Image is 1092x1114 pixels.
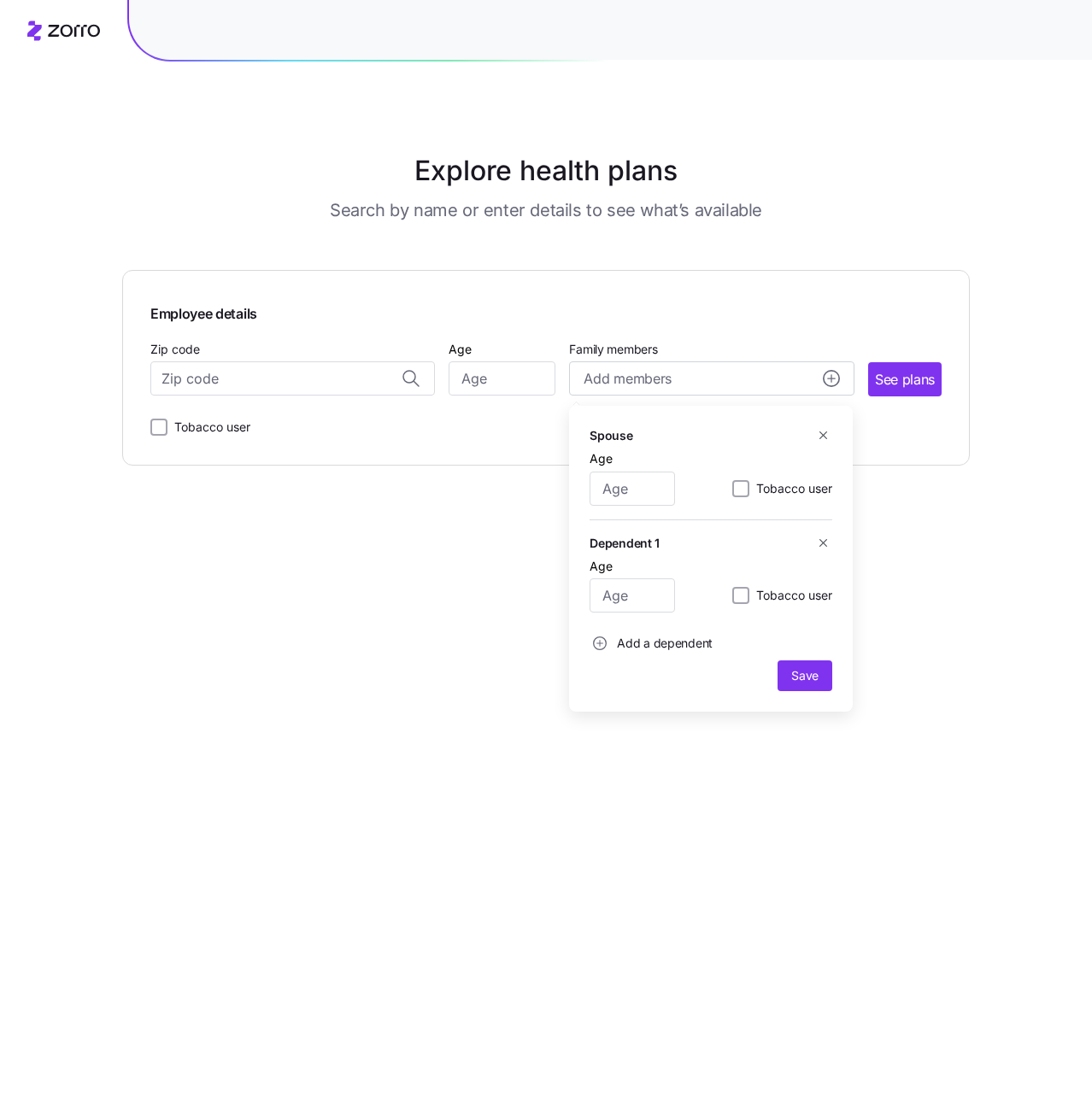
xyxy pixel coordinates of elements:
label: Tobacco user [749,585,832,606]
label: Zip code [150,340,200,359]
span: Save [791,667,819,684]
label: Age [590,449,613,468]
button: See plans [868,362,942,396]
h5: Spouse [590,426,632,444]
svg: add icon [593,636,607,650]
div: Add membersadd icon [569,406,853,712]
h3: Search by name or enter details to see what’s available [330,198,762,222]
h1: Explore health plans [165,150,928,191]
span: See plans [875,369,935,390]
button: Add membersadd icon [569,361,854,396]
label: Tobacco user [749,478,832,499]
span: Add members [584,368,671,390]
span: Family members [569,341,854,358]
span: Employee details [150,298,257,325]
span: Add a dependent [617,635,713,652]
input: Age [449,361,555,396]
button: Add a dependent [590,626,713,660]
label: Age [449,340,472,359]
input: Age [590,472,675,506]
label: Age [590,557,613,576]
input: Zip code [150,361,435,396]
input: Age [590,578,675,613]
h5: Dependent 1 [590,534,660,552]
label: Tobacco user [167,417,250,437]
svg: add icon [823,370,840,387]
button: Save [778,660,832,691]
